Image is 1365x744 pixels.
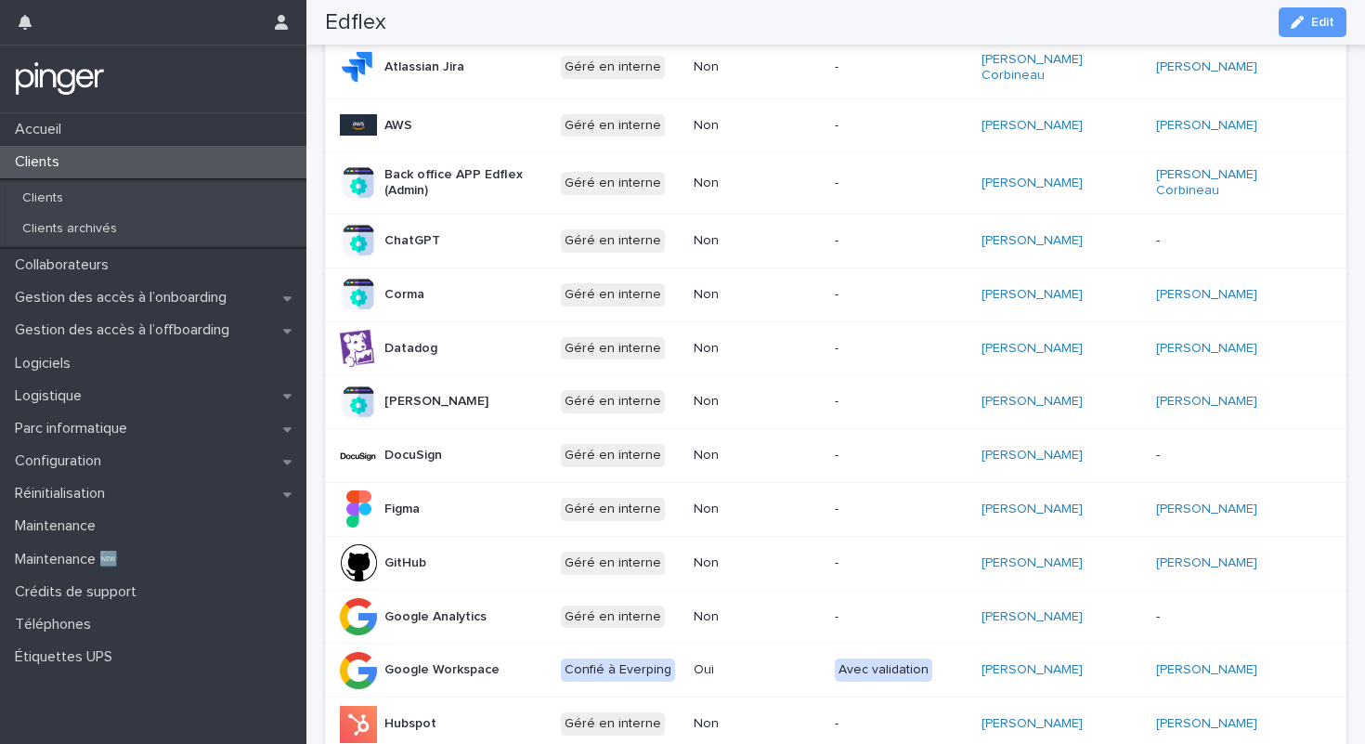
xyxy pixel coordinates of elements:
[384,555,426,571] p: GitHub
[325,98,1346,152] tr: AWSGéré en interneNon-[PERSON_NAME] [PERSON_NAME]
[835,609,967,625] p: -
[1156,662,1257,678] a: [PERSON_NAME]
[384,502,420,517] p: Figma
[835,287,967,303] p: -
[325,9,386,36] h2: Edflex
[981,118,1083,134] a: [PERSON_NAME]
[561,114,665,137] div: Géré en interne
[7,355,85,372] p: Logiciels
[981,609,1083,625] a: [PERSON_NAME]
[835,555,967,571] p: -
[561,229,665,253] div: Géré en interne
[694,287,821,303] p: Non
[561,444,665,467] div: Géré en interne
[981,716,1083,732] a: [PERSON_NAME]
[694,233,821,249] p: Non
[694,118,821,134] p: Non
[7,256,123,274] p: Collaborateurs
[1156,716,1257,732] a: [PERSON_NAME]
[7,420,142,437] p: Parc informatique
[325,482,1346,536] tr: FigmaGéré en interneNon-[PERSON_NAME] [PERSON_NAME]
[561,390,665,413] div: Géré en interne
[384,609,487,625] p: Google Analytics
[981,502,1083,517] a: [PERSON_NAME]
[981,52,1137,84] a: [PERSON_NAME] Corbineau
[1156,555,1257,571] a: [PERSON_NAME]
[694,662,821,678] p: Oui
[1311,16,1334,29] span: Edit
[7,648,127,666] p: Étiquettes UPS
[7,121,76,138] p: Accueil
[384,716,436,732] p: Hubspot
[384,341,437,357] p: Datadog
[981,176,1083,191] a: [PERSON_NAME]
[835,59,967,75] p: -
[1156,341,1257,357] a: [PERSON_NAME]
[1156,287,1257,303] a: [PERSON_NAME]
[561,498,665,521] div: Géré en interne
[835,341,967,357] p: -
[694,502,821,517] p: Non
[325,590,1346,644] tr: Google AnalyticsGéré en interneNon-[PERSON_NAME] -
[561,659,675,682] div: Confié à Everping
[1156,609,1311,625] p: -
[835,176,967,191] p: -
[384,287,424,303] p: Corma
[835,502,967,517] p: -
[835,118,967,134] p: -
[384,233,440,249] p: ChatGPT
[694,609,821,625] p: Non
[1156,118,1257,134] a: [PERSON_NAME]
[1156,502,1257,517] a: [PERSON_NAME]
[15,60,105,98] img: mTgBEunGTSyRkCgitkcU
[561,283,665,307] div: Géré en interne
[384,59,464,75] p: Atlassian Jira
[7,190,78,206] p: Clients
[325,429,1346,483] tr: DocuSignGéré en interneNon-[PERSON_NAME] -
[1156,167,1311,199] a: [PERSON_NAME] Corbineau
[561,172,665,195] div: Géré en interne
[7,616,106,633] p: Téléphones
[384,394,488,410] p: [PERSON_NAME]
[325,644,1346,698] tr: Google WorkspaceConfié à EverpingOuiAvec validation[PERSON_NAME] [PERSON_NAME]
[1156,394,1257,410] a: [PERSON_NAME]
[835,448,967,463] p: -
[694,555,821,571] p: Non
[1279,7,1346,37] button: Edit
[561,337,665,360] div: Géré en interne
[694,448,821,463] p: Non
[384,167,539,199] p: Back office APP Edflex (Admin)
[384,662,500,678] p: Google Workspace
[7,321,244,339] p: Gestion des accès à l’offboarding
[981,448,1083,463] a: [PERSON_NAME]
[325,36,1346,98] tr: Atlassian JiraGéré en interneNon-[PERSON_NAME] Corbineau [PERSON_NAME]
[835,233,967,249] p: -
[7,153,74,171] p: Clients
[561,712,665,736] div: Géré en interne
[7,485,120,503] p: Réinitialisation
[694,716,821,732] p: Non
[7,452,116,470] p: Configuration
[384,118,412,134] p: AWS
[7,583,151,601] p: Crédits de support
[981,233,1083,249] a: [PERSON_NAME]
[7,551,133,568] p: Maintenance 🆕
[7,221,132,237] p: Clients archivés
[835,659,932,682] div: Avec validation
[7,517,110,535] p: Maintenance
[694,176,821,191] p: Non
[325,152,1346,215] tr: Back office APP Edflex (Admin)Géré en interneNon-[PERSON_NAME] [PERSON_NAME] Corbineau
[325,321,1346,375] tr: DatadogGéré en interneNon-[PERSON_NAME] [PERSON_NAME]
[1156,448,1311,463] p: -
[561,56,665,79] div: Géré en interne
[835,716,967,732] p: -
[694,59,821,75] p: Non
[694,341,821,357] p: Non
[1156,59,1257,75] a: [PERSON_NAME]
[835,394,967,410] p: -
[7,387,97,405] p: Logistique
[561,606,665,629] div: Géré en interne
[981,287,1083,303] a: [PERSON_NAME]
[325,268,1346,321] tr: CormaGéré en interneNon-[PERSON_NAME] [PERSON_NAME]
[325,375,1346,429] tr: [PERSON_NAME]Géré en interneNon-[PERSON_NAME] [PERSON_NAME]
